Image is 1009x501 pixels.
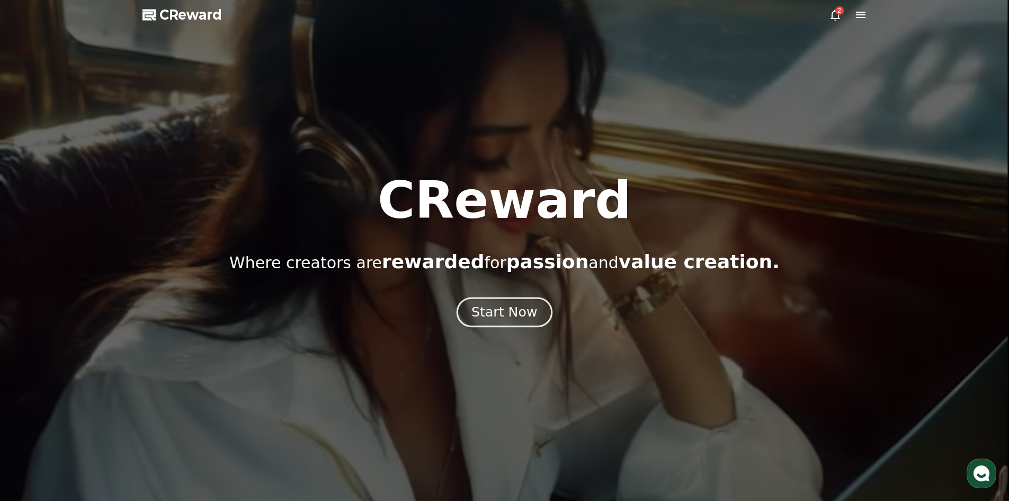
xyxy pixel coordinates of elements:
a: Messages [70,336,137,363]
span: CReward [159,6,222,23]
div: 2 [835,6,844,15]
a: Home [3,336,70,363]
p: Where creators are for and [229,251,780,273]
span: Messages [88,353,119,361]
span: Home [27,352,46,361]
a: CReward [142,6,222,23]
span: rewarded [382,251,484,273]
span: passion [506,251,589,273]
span: Settings [157,352,183,361]
div: Start Now [471,303,537,321]
a: 2 [829,8,842,21]
span: value creation. [619,251,780,273]
a: Start Now [459,309,550,319]
h1: CReward [378,175,631,226]
button: Start Now [457,297,552,327]
a: Settings [137,336,203,363]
